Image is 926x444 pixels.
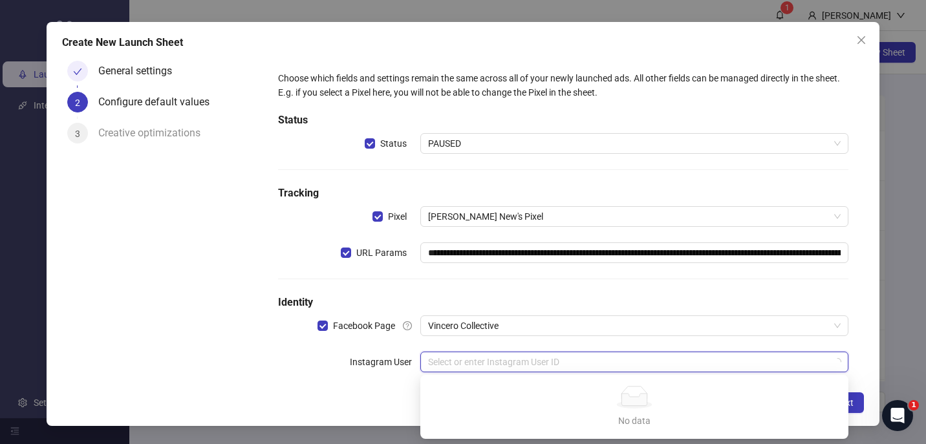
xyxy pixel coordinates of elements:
[75,129,80,139] span: 3
[278,185,849,201] h5: Tracking
[851,30,872,50] button: Close
[909,400,919,410] span: 1
[403,321,412,330] span: question-circle
[351,246,412,260] span: URL Params
[98,61,182,81] div: General settings
[98,123,211,143] div: Creative optimizations
[328,319,400,333] span: Facebook Page
[428,134,841,153] span: PAUSED
[375,136,412,151] span: Status
[62,35,865,50] div: Create New Launch Sheet
[278,112,849,128] h5: Status
[428,207,841,226] span: Vincero New's Pixel
[436,414,833,428] div: No data
[383,209,412,224] span: Pixel
[350,352,420,372] label: Instagram User
[428,316,841,335] span: Vincero Collective
[278,295,849,310] h5: Identity
[75,98,80,108] span: 2
[856,35,867,45] span: close
[278,71,849,100] div: Choose which fields and settings remain the same across all of your newly launched ads. All other...
[882,400,913,431] iframe: Intercom live chat
[98,92,220,112] div: Configure default values
[834,358,841,366] span: loading
[73,67,82,76] span: check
